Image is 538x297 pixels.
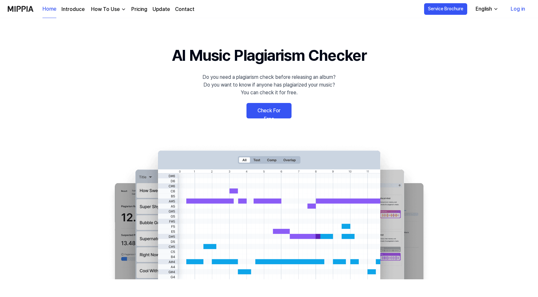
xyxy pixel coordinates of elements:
div: Do you need a plagiarism check before releasing an album? Do you want to know if anyone has plagi... [202,73,336,97]
a: Home [42,0,56,18]
a: Introduce [61,5,85,13]
a: Update [153,5,170,13]
div: How To Use [90,5,121,13]
div: English [474,5,493,13]
button: English [470,3,502,15]
img: down [121,7,126,12]
button: How To Use [90,5,126,13]
h1: AI Music Plagiarism Checker [172,44,366,67]
a: Contact [175,5,194,13]
button: Service Brochure [424,3,467,15]
a: Pricing [131,5,147,13]
img: main Image [102,144,436,279]
a: Check For Free [246,103,292,118]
